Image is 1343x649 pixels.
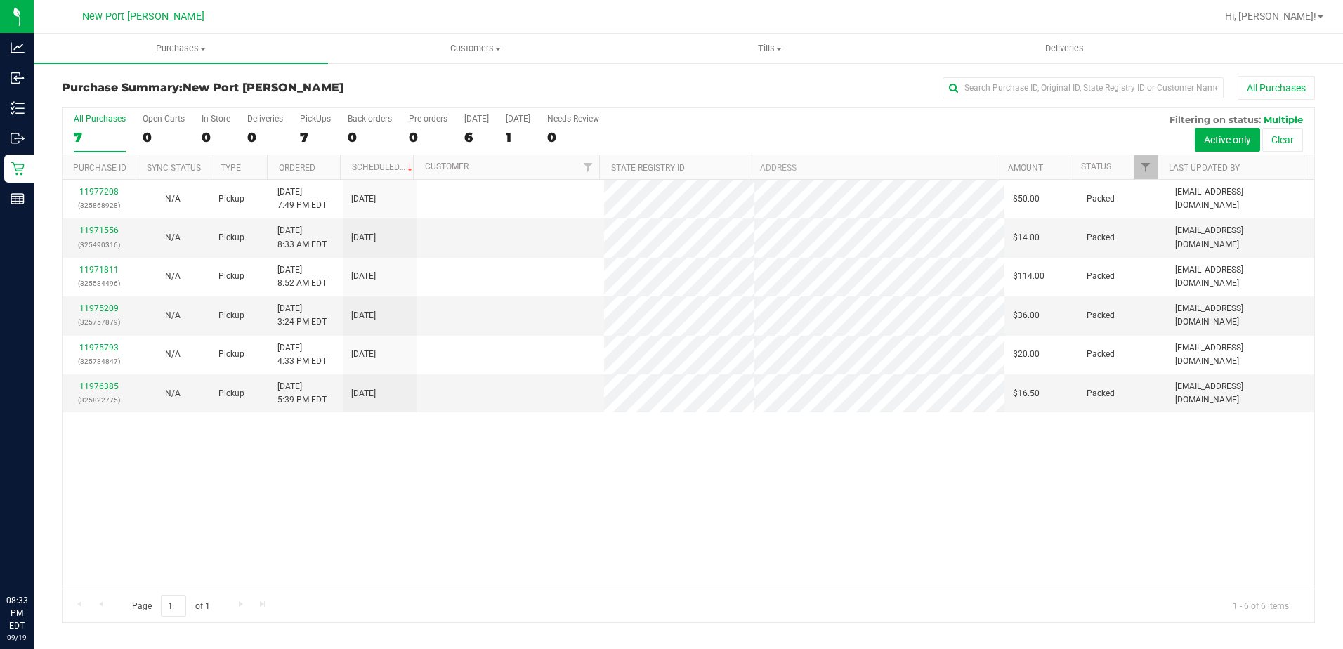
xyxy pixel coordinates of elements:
button: N/A [165,270,181,283]
span: Pickup [218,348,244,361]
button: Active only [1195,128,1260,152]
span: $50.00 [1013,192,1040,206]
span: 1 - 6 of 6 items [1221,595,1300,616]
a: Filter [1134,155,1158,179]
a: Deliveries [917,34,1212,63]
a: Customer [425,162,469,171]
div: Needs Review [547,114,599,124]
span: Purchases [34,42,328,55]
p: (325868928) [71,199,128,212]
a: Filter [576,155,599,179]
span: [DATE] [351,192,376,206]
span: [EMAIL_ADDRESS][DOMAIN_NAME] [1175,263,1306,290]
span: [DATE] [351,387,376,400]
a: 11976385 [79,381,119,391]
iframe: Resource center [14,537,56,579]
p: (325584496) [71,277,128,290]
a: Scheduled [352,162,416,172]
span: Not Applicable [165,271,181,281]
span: [DATE] [351,348,376,361]
a: 11977208 [79,187,119,197]
span: [DATE] [351,309,376,322]
a: Customers [328,34,622,63]
span: [EMAIL_ADDRESS][DOMAIN_NAME] [1175,185,1306,212]
span: Multiple [1264,114,1303,125]
span: Not Applicable [165,349,181,359]
a: 11975793 [79,343,119,353]
span: [DATE] 5:39 PM EDT [277,380,327,407]
inline-svg: Retail [11,162,25,176]
span: Packed [1087,348,1115,361]
button: Clear [1262,128,1303,152]
div: All Purchases [74,114,126,124]
span: $14.00 [1013,231,1040,244]
button: N/A [165,231,181,244]
span: [EMAIL_ADDRESS][DOMAIN_NAME] [1175,224,1306,251]
span: Pickup [218,309,244,322]
span: [DATE] 8:52 AM EDT [277,263,327,290]
div: 0 [143,129,185,145]
a: Last Updated By [1169,163,1240,173]
div: Back-orders [348,114,392,124]
span: New Port [PERSON_NAME] [82,11,204,22]
span: New Port [PERSON_NAME] [183,81,343,94]
p: (325822775) [71,393,128,407]
inline-svg: Inbound [11,71,25,85]
p: (325784847) [71,355,128,368]
th: Address [749,155,997,180]
a: Sync Status [147,163,201,173]
span: [DATE] 4:33 PM EDT [277,341,327,368]
h3: Purchase Summary: [62,81,480,94]
div: 1 [506,129,530,145]
span: Hi, [PERSON_NAME]! [1225,11,1316,22]
span: Not Applicable [165,194,181,204]
input: Search Purchase ID, Original ID, State Registry ID or Customer Name... [943,77,1224,98]
span: Pickup [218,231,244,244]
div: 0 [202,129,230,145]
div: 0 [247,129,283,145]
inline-svg: Outbound [11,131,25,145]
span: [DATE] [351,270,376,283]
span: [DATE] [351,231,376,244]
a: Amount [1008,163,1043,173]
span: Not Applicable [165,310,181,320]
p: (325490316) [71,238,128,251]
span: $114.00 [1013,270,1044,283]
span: [DATE] 7:49 PM EDT [277,185,327,212]
span: Packed [1087,270,1115,283]
span: Tills [624,42,917,55]
a: Type [221,163,241,173]
span: [DATE] 8:33 AM EDT [277,224,327,251]
span: Pickup [218,387,244,400]
div: 0 [547,129,599,145]
span: [DATE] 3:24 PM EDT [277,302,327,329]
div: 7 [74,129,126,145]
button: N/A [165,192,181,206]
span: Pickup [218,192,244,206]
span: Packed [1087,387,1115,400]
p: 09/19 [6,632,27,643]
div: In Store [202,114,230,124]
a: Tills [623,34,917,63]
span: Pickup [218,270,244,283]
div: Open Carts [143,114,185,124]
a: 11971556 [79,225,119,235]
inline-svg: Analytics [11,41,25,55]
a: Purchases [34,34,328,63]
span: Deliveries [1026,42,1103,55]
button: N/A [165,387,181,400]
button: All Purchases [1238,76,1315,100]
span: Packed [1087,231,1115,244]
p: 08:33 PM EDT [6,594,27,632]
a: Purchase ID [73,163,126,173]
div: [DATE] [464,114,489,124]
span: $36.00 [1013,309,1040,322]
span: $16.50 [1013,387,1040,400]
span: [EMAIL_ADDRESS][DOMAIN_NAME] [1175,302,1306,329]
a: 11975209 [79,303,119,313]
div: 7 [300,129,331,145]
span: Page of 1 [120,595,221,617]
div: 0 [348,129,392,145]
div: 6 [464,129,489,145]
span: [EMAIL_ADDRESS][DOMAIN_NAME] [1175,380,1306,407]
